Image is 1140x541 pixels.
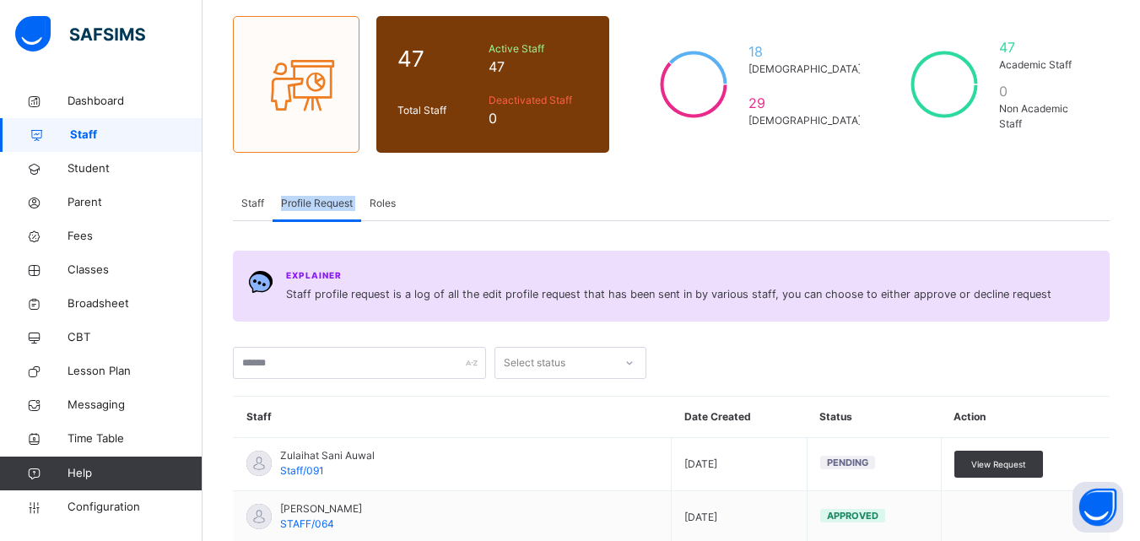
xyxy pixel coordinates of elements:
span: Configuration [68,499,202,516]
div: Select status [504,347,565,379]
span: Pending [827,457,868,468]
span: Broadsheet [68,295,203,312]
span: [DATE] [684,457,794,472]
span: Student [68,160,203,177]
div: Total Staff [393,99,484,122]
span: Messaging [68,397,203,414]
span: [PERSON_NAME] [280,501,362,517]
span: Parent [68,194,203,211]
span: Academic Staff [999,57,1089,73]
span: STAFF/064 [280,517,334,530]
span: Fees [68,228,203,245]
span: Profile Request [281,196,353,211]
th: Date Created [672,397,808,438]
span: Classes [68,262,203,279]
span: 0 [489,108,589,128]
span: 0 [999,81,1089,101]
img: default.svg [246,451,272,476]
img: safsims [15,16,145,51]
span: Approved [827,510,878,522]
span: 18 [748,41,862,62]
span: Explainer [286,269,342,282]
button: Open asap [1072,482,1123,533]
img: Chat.054c5d80b312491b9f15f6fadeacdca6.svg [248,269,273,295]
span: 47 [489,57,589,77]
span: [DEMOGRAPHIC_DATA] [748,113,862,128]
th: Action [941,397,1110,438]
span: Deactivated Staff [489,93,589,108]
span: Zulaihat Sani Auwal [280,448,375,463]
span: [DATE] [684,510,794,525]
span: View Request [971,458,1026,471]
span: Non Academic Staff [999,101,1089,132]
span: Help [68,465,202,482]
img: default.svg [246,504,272,529]
span: Staff [241,196,264,211]
span: Time Table [68,430,203,447]
span: CBT [68,329,203,346]
th: Status [807,397,941,438]
span: 29 [748,93,862,113]
th: Staff [234,397,672,438]
span: Staff/091 [280,464,324,477]
span: Lesson Plan [68,363,203,380]
span: Active Staff [489,41,589,57]
span: 47 [999,37,1089,57]
span: [DEMOGRAPHIC_DATA] [748,62,862,77]
span: Staff profile request is a log of all the edit profile request that has been sent in by various s... [286,286,1051,303]
span: Dashboard [68,93,203,110]
span: 47 [397,42,480,75]
span: Staff [70,127,203,143]
span: Roles [370,196,396,211]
